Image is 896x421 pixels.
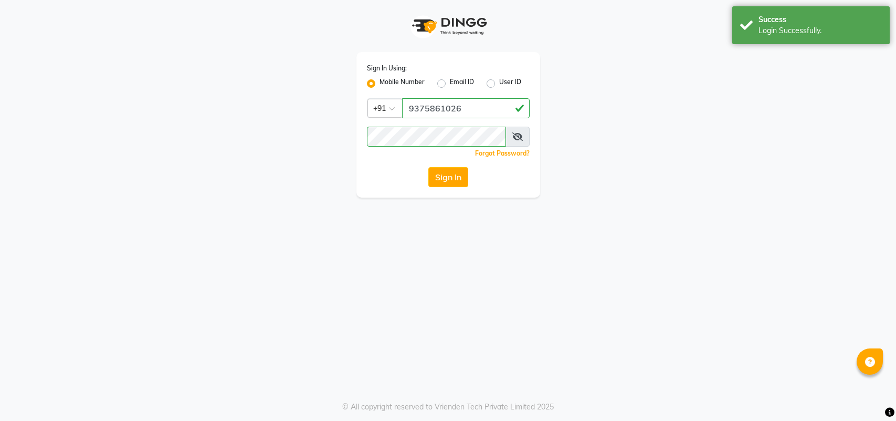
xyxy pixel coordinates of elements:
label: Sign In Using: [367,64,407,73]
input: Username [402,98,530,118]
label: Mobile Number [380,77,425,90]
div: Login Successfully. [758,25,882,36]
label: User ID [499,77,521,90]
label: Email ID [450,77,474,90]
a: Forgot Password? [475,149,530,157]
input: Username [367,127,506,147]
button: Sign In [428,167,468,187]
iframe: chat widget [852,379,886,410]
div: Success [758,14,882,25]
img: logo1.svg [406,11,490,42]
